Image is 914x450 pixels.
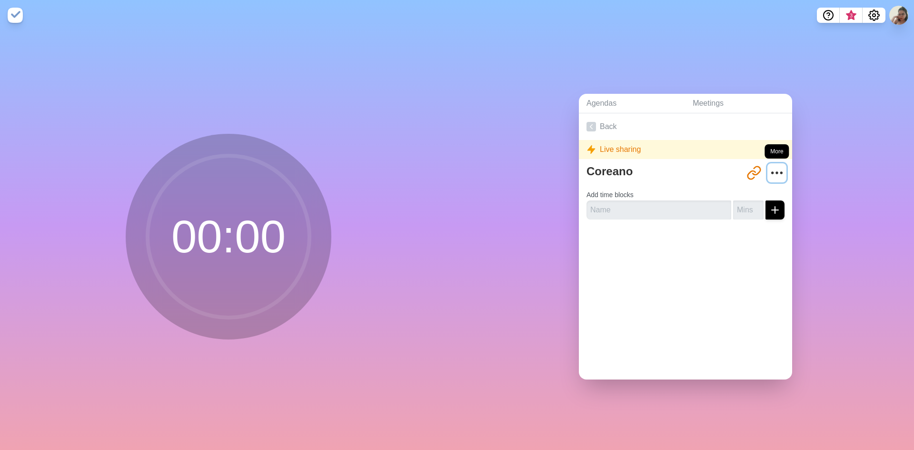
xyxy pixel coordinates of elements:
[685,94,792,113] a: Meetings
[579,94,685,113] a: Agendas
[586,191,634,199] label: Add time blocks
[733,200,764,220] input: Mins
[586,200,731,220] input: Name
[767,163,786,182] button: More
[579,140,792,159] div: Live sharing
[847,12,855,20] span: 3
[840,8,863,23] button: What’s new
[8,8,23,23] img: timeblocks logo
[863,8,885,23] button: Settings
[579,113,792,140] a: Back
[817,8,840,23] button: Help
[745,163,764,182] button: Share link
